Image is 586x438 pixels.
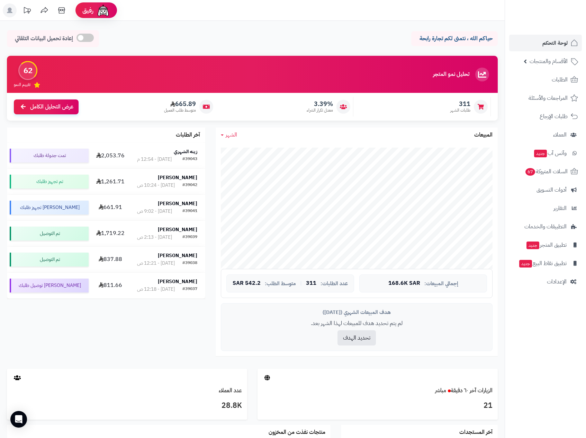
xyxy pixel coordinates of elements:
[534,150,547,157] span: جديد
[10,149,89,163] div: تمت جدولة طلبك
[226,319,487,327] p: لم يتم تحديد هدف للمبيعات لهذا الشهر بعد.
[10,227,89,240] div: تم التوصيل
[509,71,582,88] a: الطلبات
[91,221,129,246] td: 1,719.22
[18,3,36,19] a: تحديثات المنصة
[10,411,27,428] div: Open Intercom Messenger
[10,175,89,189] div: تم تجهيز طلبك
[182,260,197,267] div: #39038
[263,400,493,412] h3: 21
[164,100,196,108] span: 665.89
[525,168,535,176] span: 67
[553,130,567,140] span: العملاء
[91,169,129,194] td: 1,261.71
[182,208,197,215] div: #39041
[337,330,376,345] button: تحديد الهدف
[219,386,242,395] a: عدد العملاء
[435,386,446,395] small: مباشر
[137,208,172,215] div: [DATE] - 9:02 ص
[10,253,89,266] div: تم التوصيل
[553,203,567,213] span: التقارير
[509,35,582,51] a: لوحة التحكم
[525,167,568,176] span: السلات المتروكة
[537,185,567,195] span: أدوات التسويق
[10,279,89,292] div: [PERSON_NAME] توصيل طلبك
[137,182,175,189] div: [DATE] - 10:24 ص
[176,132,200,138] h3: آخر الطلبات
[530,56,568,66] span: الأقسام والمنتجات
[158,200,197,207] strong: [PERSON_NAME]
[137,286,175,293] div: [DATE] - 12:18 ص
[158,278,197,285] strong: [PERSON_NAME]
[450,107,470,113] span: طلبات الشهر
[529,93,568,103] span: المراجعات والأسئلة
[509,90,582,106] a: المراجعات والأسئلة
[306,280,316,287] span: 311
[509,108,582,125] a: طلبات الإرجاع
[509,145,582,161] a: وآتس آبجديد
[519,259,567,268] span: تطبيق نقاط البيع
[552,75,568,85] span: الطلبات
[158,174,197,181] strong: [PERSON_NAME]
[533,148,567,158] span: وآتس آب
[509,273,582,290] a: الإعدادات
[137,260,175,267] div: [DATE] - 12:21 ص
[14,82,30,88] span: تقييم النمو
[158,252,197,259] strong: [PERSON_NAME]
[164,107,196,113] span: متوسط طلب العميل
[524,222,567,231] span: التطبيقات والخدمات
[96,3,110,17] img: ai-face.png
[182,156,197,163] div: #39043
[174,148,197,155] strong: زينه الشهري
[12,400,242,412] h3: 28.8K
[416,35,493,43] p: حياكم الله ، نتمنى لكم تجارة رابحة
[221,131,237,139] a: الشهر
[433,71,469,78] h3: تحليل نمو المتجر
[424,281,458,287] span: إجمالي المبيعات:
[509,126,582,143] a: العملاء
[526,242,539,249] span: جديد
[226,309,487,316] div: هدف المبيعات الشهري ([DATE])
[509,163,582,180] a: السلات المتروكة67
[307,107,333,113] span: معدل تكرار الشراء
[509,237,582,253] a: تطبيق المتجرجديد
[300,281,302,286] span: |
[435,386,493,395] a: الزيارات آخر ٦٠ دقيقةمباشر
[82,6,93,15] span: رفيق
[307,100,333,108] span: 3.39%
[182,182,197,189] div: #39042
[547,277,567,287] span: الإعدادات
[540,112,568,121] span: طلبات الإرجاع
[459,429,493,436] h3: آخر المستجدات
[30,103,73,111] span: عرض التحليل الكامل
[509,182,582,198] a: أدوات التسويق
[509,200,582,217] a: التقارير
[269,429,325,436] h3: منتجات نفذت من المخزون
[226,131,237,139] span: الشهر
[474,132,493,138] h3: المبيعات
[450,100,470,108] span: 311
[137,234,172,241] div: [DATE] - 2:13 ص
[182,234,197,241] div: #39039
[91,195,129,220] td: 661.91
[158,226,197,233] strong: [PERSON_NAME]
[91,273,129,298] td: 811.66
[91,247,129,272] td: 837.88
[10,201,89,214] div: [PERSON_NAME] تجهيز طلبك
[91,143,129,168] td: 2,053.76
[526,240,567,250] span: تطبيق المتجر
[321,281,348,287] span: عدد الطلبات:
[509,218,582,235] a: التطبيقات والخدمات
[542,38,568,48] span: لوحة التحكم
[519,260,532,268] span: جديد
[137,156,172,163] div: [DATE] - 12:54 م
[14,99,79,114] a: عرض التحليل الكامل
[182,286,197,293] div: #39037
[265,281,296,287] span: متوسط الطلب:
[15,35,73,43] span: إعادة تحميل البيانات التلقائي
[388,280,420,287] span: 168.6K SAR
[233,280,261,287] span: 542.2 SAR
[509,255,582,272] a: تطبيق نقاط البيعجديد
